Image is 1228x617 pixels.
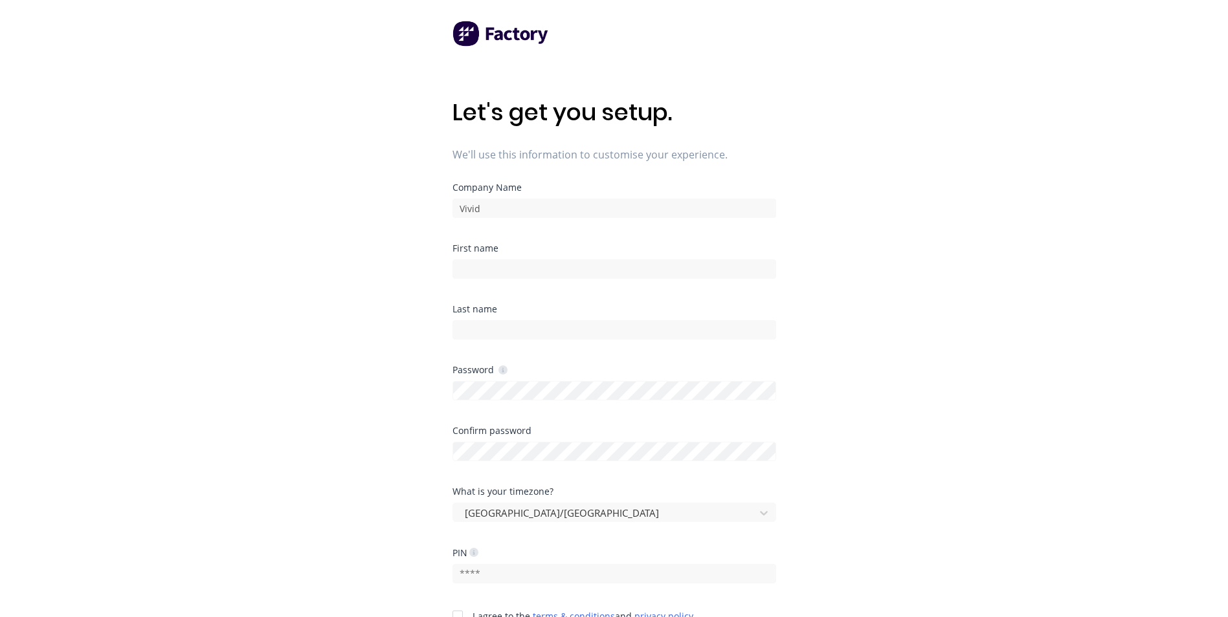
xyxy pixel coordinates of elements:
div: What is your timezone? [452,487,776,496]
div: First name [452,244,776,253]
div: Confirm password [452,426,776,435]
span: We'll use this information to customise your experience. [452,147,776,162]
div: Last name [452,305,776,314]
img: Factory [452,21,550,47]
div: PIN [452,547,478,559]
h1: Let's get you setup. [452,98,776,126]
div: Password [452,363,508,376]
div: Company Name [452,183,776,192]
